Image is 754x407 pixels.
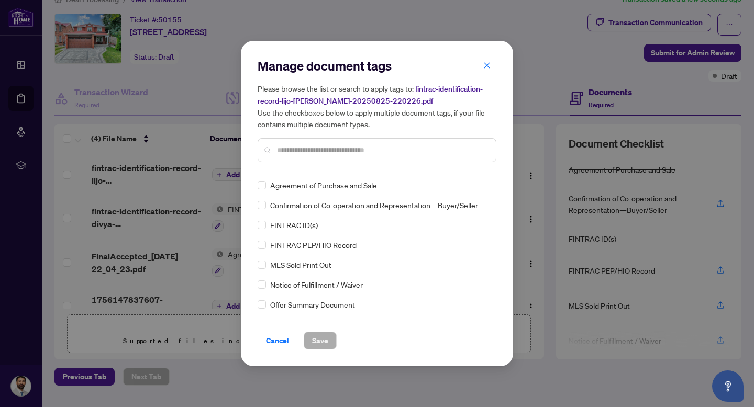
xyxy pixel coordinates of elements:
span: FINTRAC ID(s) [270,219,318,231]
h5: Please browse the list or search to apply tags to: Use the checkboxes below to apply multiple doc... [258,83,496,130]
span: Cancel [266,332,289,349]
span: Offer Summary Document [270,299,355,310]
span: Agreement of Purchase and Sale [270,179,377,191]
span: close [483,62,491,69]
span: FINTRAC PEP/HIO Record [270,239,357,251]
button: Open asap [712,370,744,402]
span: Notice of Fulfillment / Waiver [270,279,363,290]
span: MLS Sold Print Out [270,259,331,270]
button: Cancel [258,332,297,349]
h2: Manage document tags [258,58,496,74]
button: Save [304,332,337,349]
span: Confirmation of Co-operation and Representation—Buyer/Seller [270,199,478,211]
